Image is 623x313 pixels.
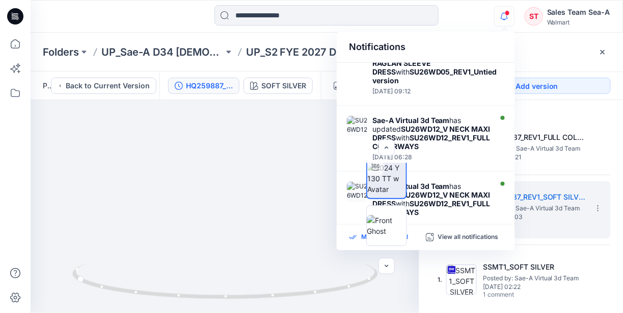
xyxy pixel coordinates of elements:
div: has updated with [372,41,497,85]
span: Posted by: Sae-A Virtual 3d Team [483,273,585,283]
div: ST [525,7,543,26]
h5: HQ259887_REV1_SOFT SILVER [484,191,586,203]
div: has updated with [372,182,491,216]
img: SU26WD12_REV1_FULL COLORWAYS [347,116,367,136]
strong: SU26WD12_REV1_FULL COLORWAYS [372,133,491,151]
strong: Sae-A Virtual 3d Team [372,116,450,125]
button: Add version [452,78,611,94]
span: 1 comment [484,221,555,229]
strong: SU26WD12_V NECK MAXI DRESS [372,125,491,142]
div: Tuesday, August 12, 2025 06:28 [372,154,491,161]
button: SOFT SILVER [243,78,313,94]
span: [DATE] 09:03 [484,213,586,221]
img: 2024 Y 130 TT w Avatar [367,162,406,195]
button: Close [599,48,607,56]
img: SSMT1_SOFT SILVER [446,264,477,295]
span: Posted by: Sae-A Virtual 3d Team [484,143,586,154]
span: Posted [DATE] 09:03 by [43,80,51,91]
a: Folders [43,45,79,59]
div: has updated with [372,116,491,151]
div: Tuesday, August 12, 2025 09:12 [372,88,497,95]
div: HQ259887_REV1_SOFT SILVER [186,80,233,91]
strong: SU26WD12_REV1_FULL COLORWAYS [372,199,491,216]
span: 1. [438,275,442,284]
strong: SU26WD12_V NECK MAXI DRESS [372,190,491,208]
a: UP_S2 FYE 2027 D34_Missy Tops_Sae-A [246,45,368,59]
span: 1 comment [483,291,554,299]
h5: SSMT1_SOFT SILVER [483,261,585,273]
p: View all notifications [438,233,499,242]
img: Front Ghost [367,215,407,236]
div: Walmart [547,18,610,26]
div: Sales Team Sea-A [547,6,610,18]
button: HQ259887_REV1_SOFT SILVER [168,78,239,94]
span: [DATE] 02:22 [483,283,585,291]
button: Back to Current Version [51,78,156,94]
a: UP_Sae-A D34 [DEMOGRAPHIC_DATA] Knit Tops [101,45,224,59]
img: SU26WD12_REV1_FULL COLORWAYS [347,182,367,202]
span: Posted by: Sae-A Virtual 3d Team [484,203,586,213]
div: Notifications [337,32,515,63]
h5: HQ259887_REV1_FULL COLORWAYS [484,131,586,143]
strong: SU26WD05_REV1_Untied version [372,67,497,85]
span: [DATE] 09:21 [484,154,586,161]
div: SOFT SILVER [261,80,306,91]
strong: SU26WD05_MINI FLUTTER RAGLAN SLEEVE DRESS [372,50,495,76]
